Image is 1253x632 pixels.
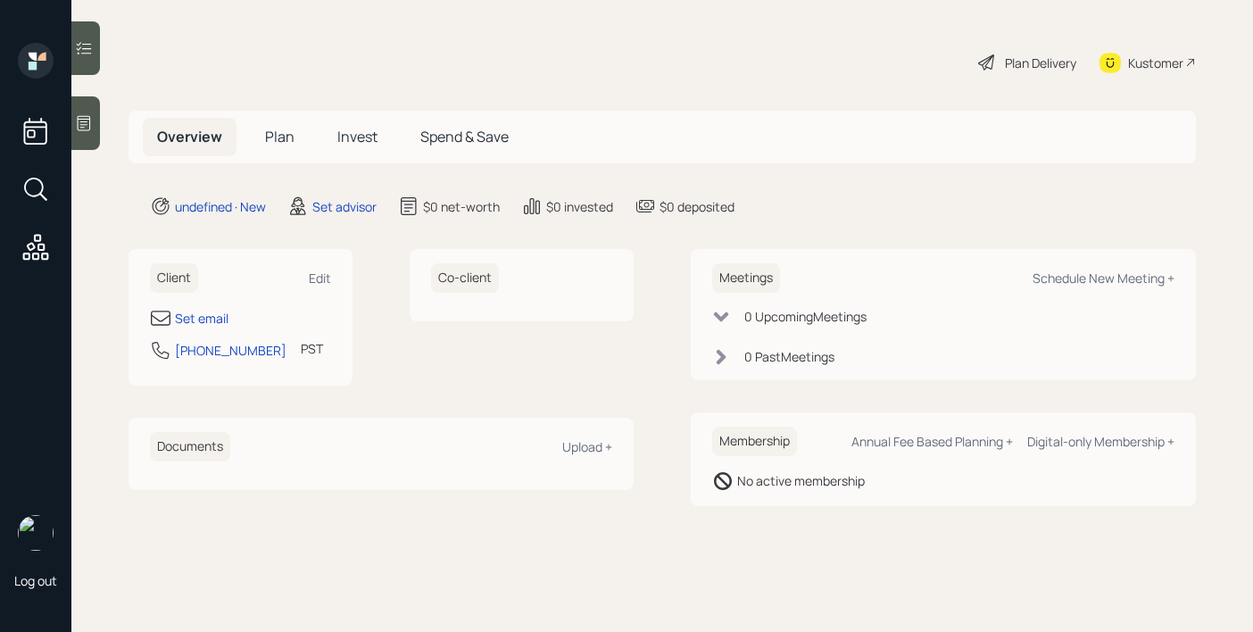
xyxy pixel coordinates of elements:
span: Plan [265,127,295,146]
div: 0 Past Meeting s [744,347,834,366]
img: robby-grisanti-headshot.png [18,515,54,551]
div: undefined · New [175,197,266,216]
div: Digital-only Membership + [1027,433,1174,450]
div: Set email [175,309,228,328]
div: 0 Upcoming Meeting s [744,307,867,326]
div: Edit [309,270,331,287]
h6: Meetings [712,263,780,293]
h6: Membership [712,427,797,456]
div: Annual Fee Based Planning + [851,433,1013,450]
div: $0 net-worth [423,197,500,216]
h6: Client [150,263,198,293]
span: Spend & Save [420,127,509,146]
div: Log out [14,572,57,589]
div: Schedule New Meeting + [1033,270,1174,287]
div: Kustomer [1128,54,1183,72]
div: $0 invested [546,197,613,216]
div: Plan Delivery [1005,54,1076,72]
div: Set advisor [312,197,377,216]
span: Invest [337,127,378,146]
div: No active membership [737,471,865,490]
span: Overview [157,127,222,146]
div: PST [301,339,323,358]
h6: Co-client [431,263,499,293]
h6: Documents [150,432,230,462]
div: [PHONE_NUMBER] [175,341,286,360]
div: Upload + [562,438,612,455]
div: $0 deposited [660,197,734,216]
